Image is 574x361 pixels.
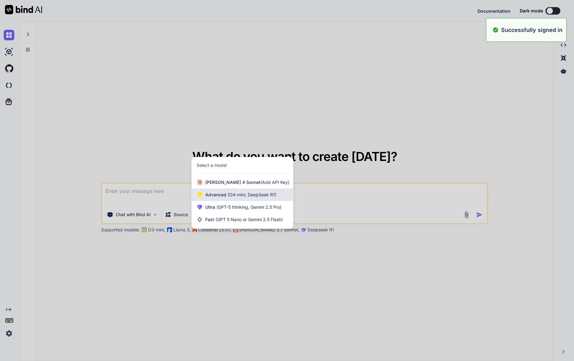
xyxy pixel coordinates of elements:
[205,204,282,210] span: Ultra
[205,192,276,198] span: Advanced
[226,192,276,197] span: (O4-mini, DeepSeek R1)
[216,217,283,222] span: (GPT 5 Nano or Gemini 2.5 Flash)
[492,26,499,34] img: alert
[260,180,289,185] span: (Add API Key)
[215,204,282,210] span: (GPT-5 thinking, Gemini 2.5 Pro)
[501,26,563,34] p: Successfully signed in
[205,216,283,223] span: Fast
[205,179,289,185] span: [PERSON_NAME] 4 Sonnet
[197,162,227,168] div: Select a model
